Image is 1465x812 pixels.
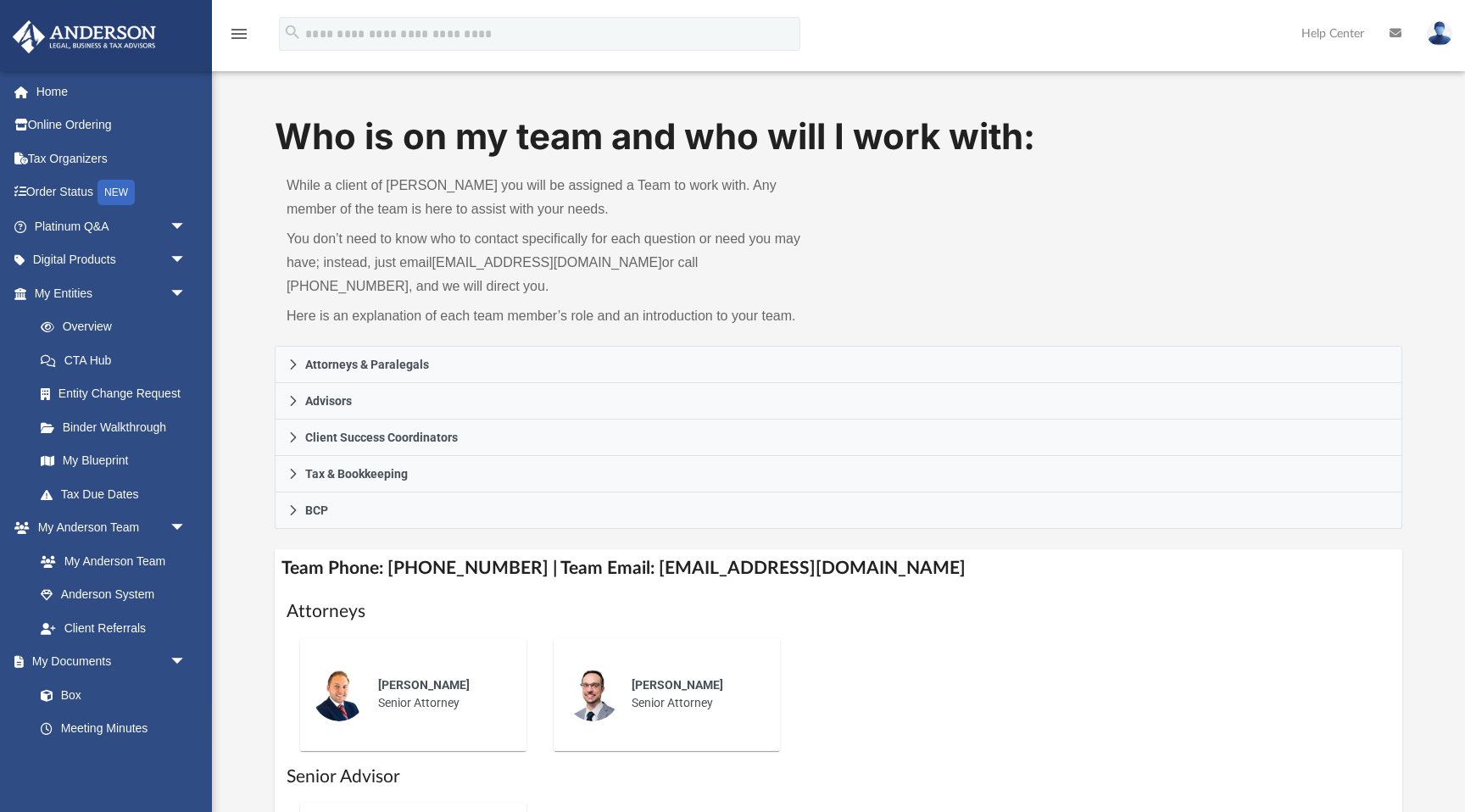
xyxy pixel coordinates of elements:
span: Tax & Bookkeeping [305,468,408,480]
a: Home [12,75,212,108]
h4: Team Phone: [PHONE_NUMBER] | Team Email: [EMAIL_ADDRESS][DOMAIN_NAME] [275,549,1402,587]
p: While a client of [PERSON_NAME] you will be assigned a Team to work with. Any member of the team ... [287,174,827,221]
a: Box [24,678,195,712]
a: menu [229,32,249,44]
a: Attorneys & Paralegals [275,346,1402,383]
img: thumbnail [312,667,366,721]
a: Anderson System [24,578,203,612]
a: My Documentsarrow_drop_down [12,645,203,679]
img: Anderson Advisors Platinum Portal [8,20,161,53]
a: Platinum Q&Aarrow_drop_down [12,209,212,243]
div: NEW [97,180,135,205]
div: Senior Attorney [620,665,768,724]
a: Order StatusNEW [12,175,212,210]
a: Tax & Bookkeeping [275,456,1402,492]
span: arrow_drop_down [170,645,203,680]
a: Overview [24,310,212,344]
a: My Blueprint [24,444,203,478]
a: Advisors [275,383,1402,420]
a: Forms Library [24,745,195,779]
span: Client Success Coordinators [305,431,458,443]
a: Meeting Minutes [24,712,203,746]
a: [EMAIL_ADDRESS][DOMAIN_NAME] [432,255,662,270]
span: [PERSON_NAME] [632,678,723,692]
i: search [283,23,302,42]
p: You don’t need to know who to contact specifically for each question or need you may have; instea... [287,227,827,298]
span: BCP [305,504,328,516]
h1: Attorneys [287,599,1390,624]
img: thumbnail [565,667,620,721]
a: CTA Hub [24,343,212,377]
a: Client Referrals [24,611,203,645]
a: Entity Change Request [24,377,212,411]
span: arrow_drop_down [170,243,203,278]
span: [PERSON_NAME] [378,678,470,692]
a: Online Ordering [12,108,212,142]
a: Tax Organizers [12,142,212,175]
a: Binder Walkthrough [24,410,212,444]
i: menu [229,24,249,44]
span: arrow_drop_down [170,511,203,546]
div: Senior Attorney [366,665,515,724]
a: My Anderson Teamarrow_drop_down [12,511,203,545]
p: Here is an explanation of each team member’s role and an introduction to your team. [287,304,827,328]
span: Attorneys & Paralegals [305,359,429,370]
span: arrow_drop_down [170,209,203,244]
h1: Who is on my team and who will I work with: [275,112,1402,162]
span: Advisors [305,395,352,407]
h1: Senior Advisor [287,765,1390,789]
span: arrow_drop_down [170,276,203,311]
a: My Entitiesarrow_drop_down [12,276,212,310]
a: BCP [275,492,1402,529]
a: Digital Productsarrow_drop_down [12,243,212,277]
img: User Pic [1427,21,1452,46]
a: Tax Due Dates [24,477,212,511]
a: Client Success Coordinators [275,420,1402,456]
a: My Anderson Team [24,544,195,578]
